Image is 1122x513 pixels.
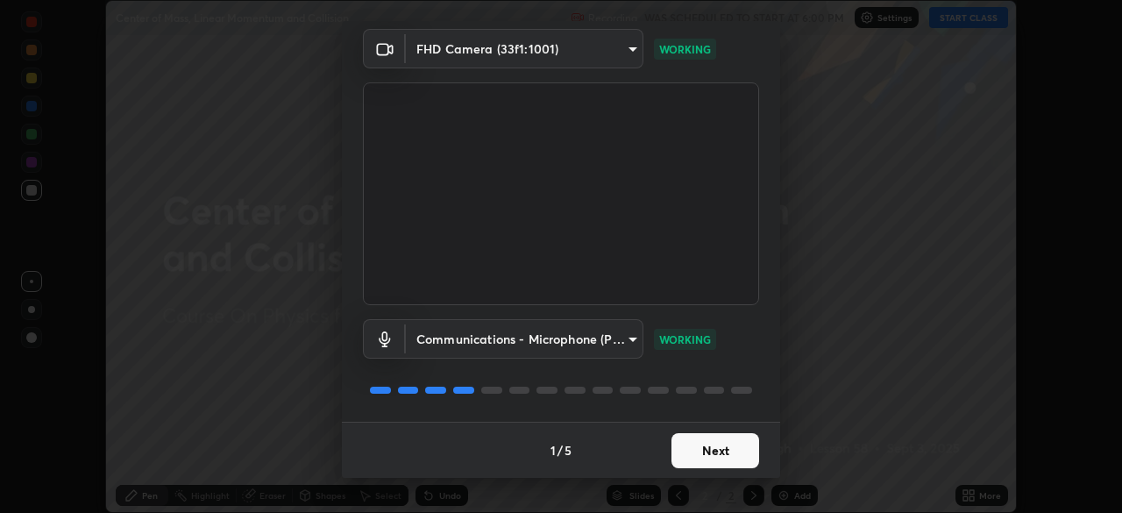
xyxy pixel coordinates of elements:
[406,319,643,359] div: FHD Camera (33f1:1001)
[550,441,556,460] h4: 1
[557,441,563,460] h4: /
[406,29,643,68] div: FHD Camera (33f1:1001)
[659,331,711,347] p: WORKING
[565,441,572,460] h4: 5
[671,433,759,468] button: Next
[659,41,711,57] p: WORKING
